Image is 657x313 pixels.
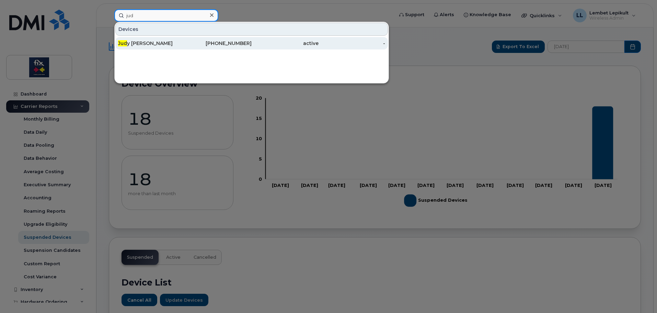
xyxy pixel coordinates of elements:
[118,40,185,47] div: y [PERSON_NAME]
[185,40,252,47] div: [PHONE_NUMBER]
[115,23,388,36] div: Devices
[319,40,385,47] div: -
[118,40,127,46] span: Jud
[252,40,319,47] div: active
[115,37,388,49] a: Judy [PERSON_NAME][PHONE_NUMBER]active-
